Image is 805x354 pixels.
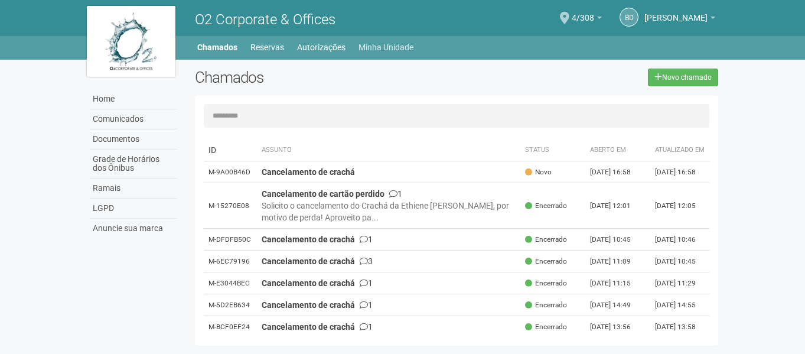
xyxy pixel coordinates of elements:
a: 4/308 [572,15,602,24]
span: 1 [360,235,373,244]
span: Bárbara de Mello Teixeira Carneiro [644,2,708,22]
img: logo.jpg [87,6,175,77]
td: [DATE] 13:58 [650,316,709,338]
td: [DATE] 11:29 [650,272,709,294]
span: 1 [360,322,373,332]
strong: Cancelamento de cartão perdido [262,189,384,199]
span: Encerrado [525,235,567,245]
span: 4/308 [572,2,594,22]
th: Aberto em [585,139,650,161]
td: M-9A00B46D [204,161,257,183]
a: Bd [620,8,638,27]
span: Encerrado [525,278,567,288]
td: [DATE] 14:49 [585,294,650,316]
strong: Cancelamento de crachá [262,322,355,332]
a: LGPD [90,199,177,219]
td: ID [204,139,257,161]
a: Grade de Horários dos Ônibus [90,150,177,178]
span: Novo [525,167,552,177]
td: [DATE] 10:45 [650,251,709,272]
span: Encerrado [525,322,567,332]
td: M-BCF0EF24 [204,316,257,338]
strong: Cancelamento de crachá [262,256,355,266]
th: Atualizado em [650,139,709,161]
td: [DATE] 16:58 [585,161,650,183]
span: 1 [360,278,373,288]
td: [DATE] 14:55 [650,294,709,316]
span: Encerrado [525,300,567,310]
td: [DATE] 11:15 [585,272,650,294]
a: Anuncie sua marca [90,219,177,238]
th: Status [520,139,585,161]
div: Solicito o cancelamento do Crachá da Ethiene [PERSON_NAME], por motivo de perda! Aproveito pa... [262,200,516,223]
td: [DATE] 12:05 [650,183,709,229]
td: [DATE] 11:09 [585,251,650,272]
a: Novo chamado [648,69,718,86]
a: Ramais [90,178,177,199]
a: Reservas [250,39,284,56]
span: 3 [360,256,373,266]
strong: Cancelamento de crachá [262,300,355,310]
span: Encerrado [525,256,567,267]
td: [DATE] 13:56 [585,316,650,338]
span: O2 Corporate & Offices [195,11,335,28]
th: Assunto [257,139,521,161]
strong: Cancelamento de crachá [262,235,355,244]
a: Home [90,89,177,109]
td: M-DFDFB50C [204,229,257,251]
a: Minha Unidade [358,39,413,56]
a: Comunicados [90,109,177,129]
a: [PERSON_NAME] [644,15,715,24]
h2: Chamados [195,69,403,86]
td: M-E3044BEC [204,272,257,294]
td: [DATE] 10:45 [585,229,650,251]
a: Autorizações [297,39,346,56]
span: Encerrado [525,201,567,211]
td: M-6EC79196 [204,251,257,272]
td: [DATE] 16:58 [650,161,709,183]
span: 1 [360,300,373,310]
td: M-15270E08 [204,183,257,229]
strong: Cancelamento de crachá [262,167,355,177]
strong: Cancelamento de crachá [262,278,355,288]
a: Documentos [90,129,177,150]
td: [DATE] 12:01 [585,183,650,229]
span: 1 [389,189,402,199]
a: Chamados [197,39,237,56]
td: [DATE] 10:46 [650,229,709,251]
td: M-5D2EB634 [204,294,257,316]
